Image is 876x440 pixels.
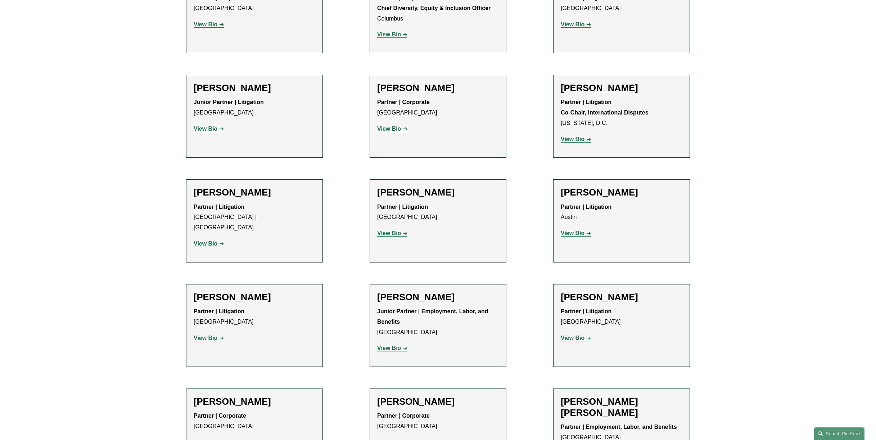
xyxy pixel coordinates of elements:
strong: Partner | Corporate [194,413,246,419]
a: View Bio [561,230,591,236]
strong: View Bio [561,335,584,341]
h2: [PERSON_NAME] [377,292,499,303]
h2: [PERSON_NAME] [194,187,315,198]
p: Austin [561,202,682,223]
a: View Bio [561,335,591,341]
p: [GEOGRAPHIC_DATA] [377,411,499,432]
strong: Partner | Employment, Labor, and Benefits [561,424,677,430]
strong: View Bio [561,21,584,27]
p: [GEOGRAPHIC_DATA] [194,97,315,118]
h2: [PERSON_NAME] [PERSON_NAME] [561,396,682,418]
a: View Bio [377,345,407,351]
strong: View Bio [377,31,401,37]
h2: [PERSON_NAME] [194,82,315,94]
strong: Junior Partner | Employment, Labor, and Benefits [377,308,490,325]
h2: [PERSON_NAME] [561,292,682,303]
a: View Bio [377,126,407,132]
h2: [PERSON_NAME] [194,292,315,303]
strong: View Bio [194,126,217,132]
a: View Bio [194,21,224,27]
strong: Partner | Litigation [561,204,611,210]
p: [GEOGRAPHIC_DATA] [194,306,315,327]
h2: [PERSON_NAME] [561,82,682,94]
a: View Bio [377,31,407,37]
a: View Bio [194,241,224,247]
p: [GEOGRAPHIC_DATA] | [GEOGRAPHIC_DATA] [194,202,315,233]
strong: Partner | Litigation [377,204,428,210]
strong: View Bio [194,335,217,341]
p: [US_STATE], D.C. [561,97,682,128]
strong: Junior Partner | Litigation [194,99,264,105]
p: [GEOGRAPHIC_DATA] [194,411,315,432]
strong: View Bio [377,126,401,132]
a: View Bio [377,230,407,236]
p: [GEOGRAPHIC_DATA] [377,97,499,118]
h2: [PERSON_NAME] [194,396,315,407]
a: View Bio [194,335,224,341]
strong: View Bio [561,136,584,142]
a: View Bio [561,21,591,27]
strong: View Bio [377,345,401,351]
a: View Bio [561,136,591,142]
p: [GEOGRAPHIC_DATA] [377,202,499,223]
h2: [PERSON_NAME] [377,396,499,407]
strong: Partner | Litigation Co-Chair, International Disputes [561,99,649,116]
strong: Partner | Litigation [194,308,244,314]
strong: View Bio [194,241,217,247]
p: [GEOGRAPHIC_DATA] [561,306,682,327]
strong: View Bio [377,230,401,236]
strong: Partner | Litigation [194,204,244,210]
strong: View Bio [561,230,584,236]
strong: Partner | Corporate [377,99,430,105]
strong: Partner | Litigation [561,308,611,314]
a: Search this site [814,427,864,440]
h2: [PERSON_NAME] [377,187,499,198]
a: View Bio [194,126,224,132]
h2: [PERSON_NAME] [561,187,682,198]
strong: View Bio [194,21,217,27]
strong: Partner | Corporate [377,413,430,419]
p: [GEOGRAPHIC_DATA] [377,306,499,337]
h2: [PERSON_NAME] [377,82,499,94]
